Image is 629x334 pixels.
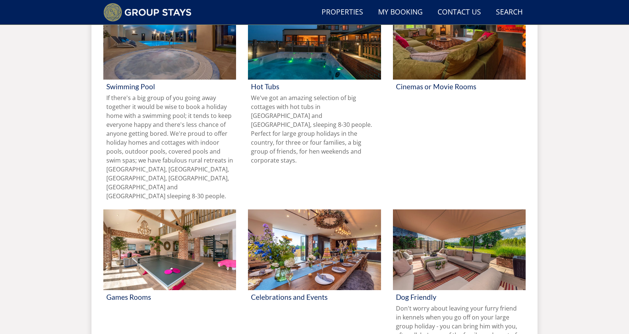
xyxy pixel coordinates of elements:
[251,293,378,301] h3: Celebrations and Events
[393,209,526,290] img: 'Dog Friendly' - Holiday Ideas
[106,293,233,301] h3: Games Rooms
[396,293,523,301] h3: Dog Friendly
[106,83,233,90] h3: Swimming Pool
[251,93,378,165] p: We've got an amazing selection of big cottages with hot tubs in [GEOGRAPHIC_DATA] and [GEOGRAPHIC...
[103,209,236,290] img: 'Games Rooms' - Holiday Ideas
[251,83,378,90] h3: Hot Tubs
[248,209,381,290] img: 'Celebrations and Events' - Holiday Ideas
[375,4,426,21] a: My Booking
[103,209,236,310] a: 'Games Rooms' - Holiday Ideas Games Rooms
[493,4,526,21] a: Search
[319,4,366,21] a: Properties
[103,3,191,22] img: Group Stays
[396,83,523,90] h3: Cinemas or Movie Rooms
[435,4,484,21] a: Contact Us
[106,93,233,200] p: If there's a big group of you going away together it would be wise to book a holiday home with a ...
[248,209,381,310] a: 'Celebrations and Events' - Holiday Ideas Celebrations and Events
